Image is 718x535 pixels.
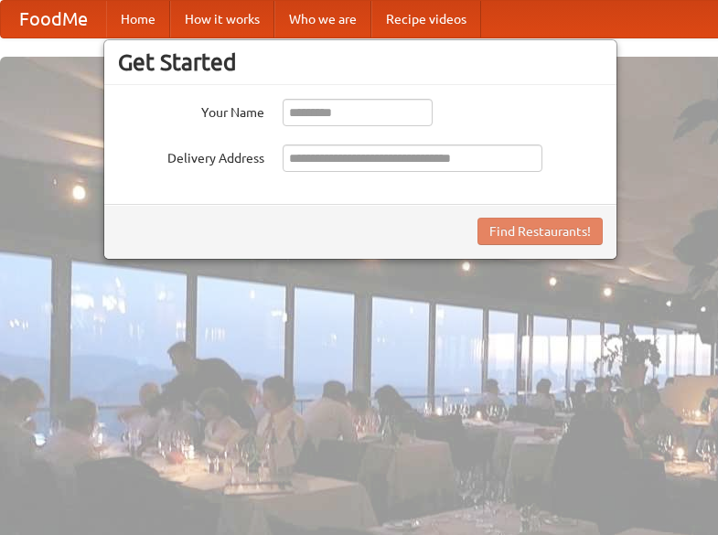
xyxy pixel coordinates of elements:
[118,99,264,122] label: Your Name
[477,218,603,245] button: Find Restaurants!
[106,1,170,37] a: Home
[371,1,481,37] a: Recipe videos
[1,1,106,37] a: FoodMe
[274,1,371,37] a: Who we are
[170,1,274,37] a: How it works
[118,48,603,76] h3: Get Started
[118,144,264,167] label: Delivery Address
